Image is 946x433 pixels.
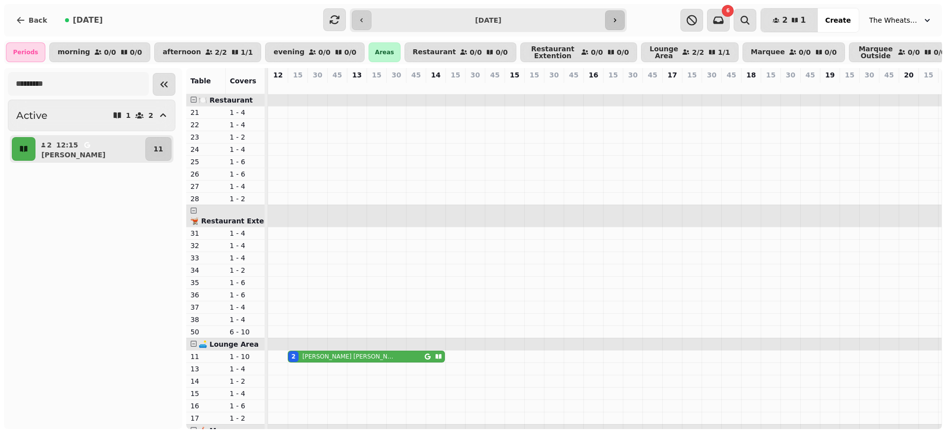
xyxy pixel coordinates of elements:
p: 0 [708,82,715,92]
p: 1 - 4 [230,144,261,154]
p: 0 [274,82,282,92]
p: 11 [154,144,163,154]
p: 0 / 0 [496,49,508,56]
span: 🍽️ Restaurant [199,96,253,104]
p: 20 [904,70,913,80]
p: 30 [628,70,638,80]
span: 🛋️ Lounge Area [199,340,258,348]
p: 34 [190,265,222,275]
button: Collapse sidebar [153,73,175,96]
p: 1 - 6 [230,401,261,411]
p: 30 [392,70,401,80]
p: 0 [471,82,479,92]
p: 45 [490,70,500,80]
p: 13 [352,70,362,80]
p: 1 - 6 [230,290,261,300]
p: 45 [806,70,815,80]
p: 1 - 4 [230,315,261,325]
span: Create [825,17,851,24]
p: 25 [190,157,222,167]
p: 15 [530,70,539,80]
p: 30 [549,70,559,80]
p: 0 / 0 [617,49,629,56]
p: 19 [825,70,835,80]
button: Marquee0/00/0 [743,42,845,62]
p: 14 [431,70,440,80]
p: 1 - 4 [230,108,261,117]
p: 30 [313,70,322,80]
p: 15 [766,70,776,80]
p: morning [58,48,90,56]
span: [DATE] [73,16,103,24]
p: 13 [190,364,222,374]
p: 2 [46,140,52,150]
p: 30 [786,70,795,80]
p: 1 - 4 [230,181,261,191]
p: 0 [747,82,755,92]
p: 15 [845,70,854,80]
p: 38 [190,315,222,325]
p: Marquee [751,48,785,56]
p: [PERSON_NAME] [41,150,105,160]
p: Restaurant [413,48,456,56]
p: 12:15 [56,140,78,150]
p: 1 [126,112,131,119]
p: 0 [510,82,518,92]
p: 1 - 4 [230,241,261,251]
p: 0 / 0 [130,49,142,56]
p: 0 [629,82,637,92]
p: 0 [924,82,932,92]
p: Restaurant Extention [529,45,577,59]
span: 1 [801,16,806,24]
p: 0 / 0 [799,49,811,56]
p: 1 - 4 [230,389,261,398]
p: 1 - 4 [230,120,261,130]
p: 0 [668,82,676,92]
p: 0 [530,82,538,92]
p: 30 [707,70,716,80]
p: 0 / 0 [104,49,116,56]
p: 45 [648,70,657,80]
span: 6 [726,8,730,13]
p: 0 [865,82,873,92]
p: 1 - 4 [230,253,261,263]
p: 17 [668,70,677,80]
p: 1 - 4 [230,228,261,238]
div: 2 [291,353,295,361]
button: Lounge Area2/21/1 [641,42,738,62]
p: 0 [845,82,853,92]
p: 0 [333,82,341,92]
p: 1 - 2 [230,132,261,142]
p: 27 [190,181,222,191]
p: 37 [190,302,222,312]
p: 45 [333,70,342,80]
button: The Wheatsheaf [863,11,938,29]
p: 0 [491,82,499,92]
button: Restaurant0/00/0 [405,42,516,62]
p: 0 / 0 [470,49,482,56]
p: 1 - 10 [230,352,261,361]
p: 0 [648,82,656,92]
button: Back [8,8,55,32]
p: 0 / 0 [825,49,837,56]
p: 0 / 0 [344,49,357,56]
p: 0 [392,82,400,92]
p: 15 [451,70,460,80]
p: evening [273,48,304,56]
button: morning0/00/0 [49,42,150,62]
button: 11 [145,137,171,161]
p: 12 [273,70,282,80]
p: 0 [609,82,617,92]
p: 0 [432,82,439,92]
p: 1 / 1 [241,49,253,56]
p: 1 - 6 [230,278,261,288]
button: [DATE] [57,8,111,32]
p: 0 [353,82,361,92]
p: 1 - 4 [230,302,261,312]
span: Covers [230,77,256,85]
p: 15 [924,70,933,80]
p: 2 [294,82,302,92]
p: 1 - 2 [230,376,261,386]
p: 0 [688,82,696,92]
p: Marquee Outside [857,45,894,59]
